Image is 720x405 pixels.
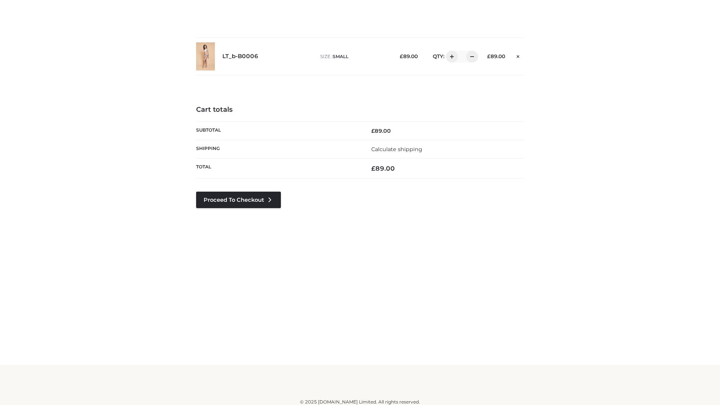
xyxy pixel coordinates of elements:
span: £ [400,53,403,59]
bdi: 89.00 [371,165,395,172]
bdi: 89.00 [400,53,418,59]
th: Total [196,159,360,178]
th: Subtotal [196,121,360,140]
span: £ [371,127,375,134]
span: £ [487,53,490,59]
h4: Cart totals [196,106,524,114]
img: LT_b-B0006 - SMALL [196,42,215,70]
span: £ [371,165,375,172]
a: Remove this item [513,51,524,60]
th: Shipping [196,140,360,158]
div: QTY: [425,51,475,63]
span: SMALL [333,54,348,59]
a: Calculate shipping [371,146,422,153]
bdi: 89.00 [487,53,505,59]
a: LT_b-B0006 [222,53,258,60]
bdi: 89.00 [371,127,391,134]
p: size : [320,53,388,60]
a: Proceed to Checkout [196,192,281,208]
